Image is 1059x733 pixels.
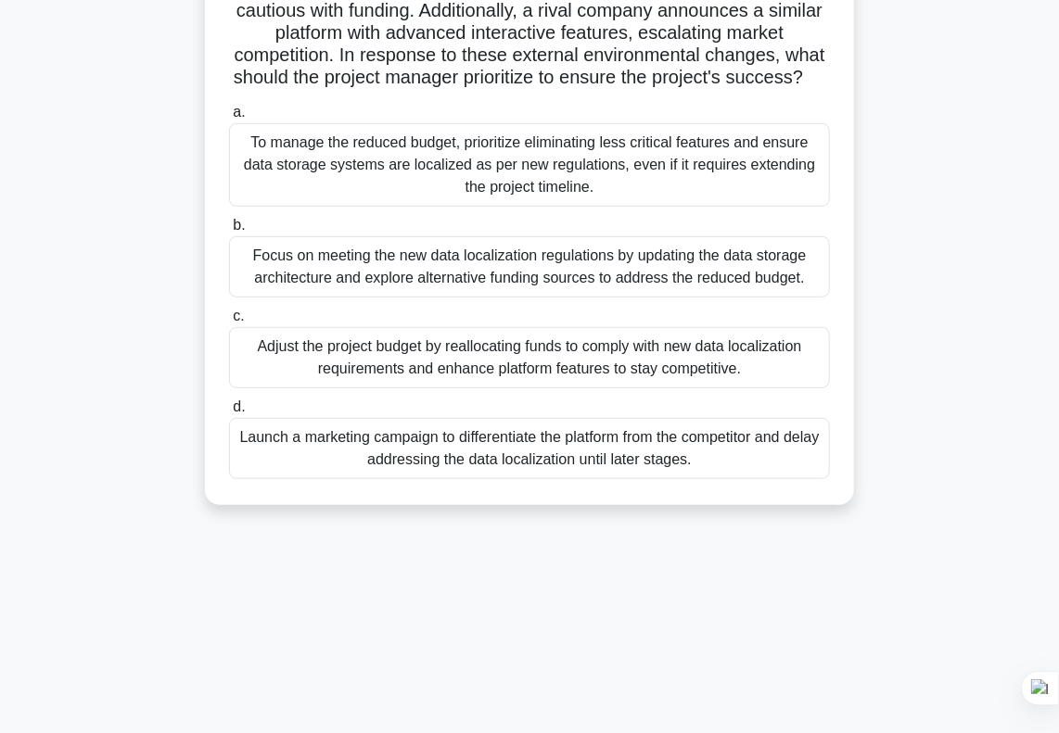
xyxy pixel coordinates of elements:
[233,308,244,323] span: c.
[233,217,245,233] span: b.
[233,104,245,120] span: a.
[229,327,830,388] div: Adjust the project budget by reallocating funds to comply with new data localization requirements...
[233,398,245,414] span: d.
[229,418,830,479] div: Launch a marketing campaign to differentiate the platform from the competitor and delay addressin...
[229,236,830,297] div: Focus on meeting the new data localization regulations by updating the data storage architecture ...
[229,123,830,207] div: To manage the reduced budget, prioritize eliminating less critical features and ensure data stora...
